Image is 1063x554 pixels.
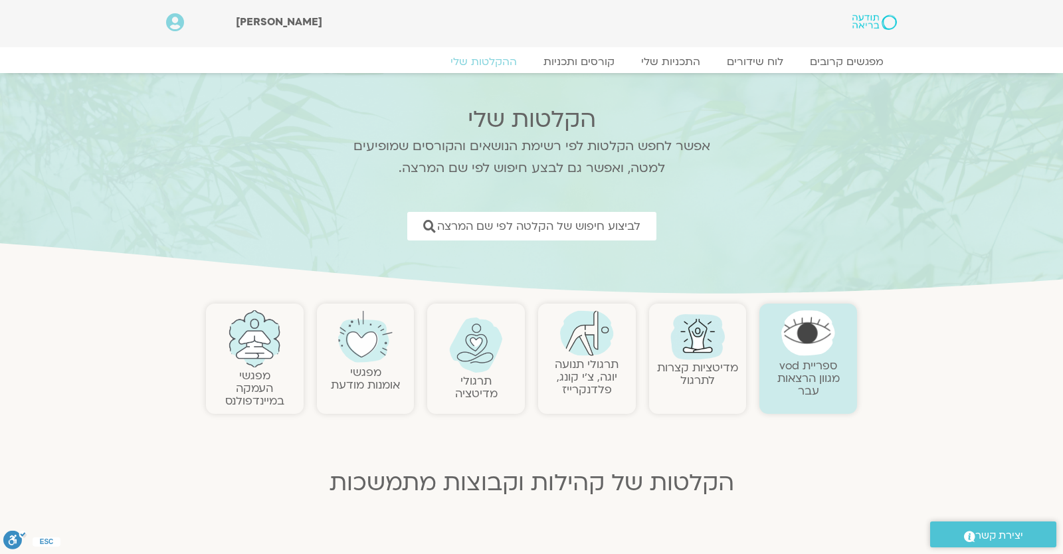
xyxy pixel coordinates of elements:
a: יצירת קשר [930,521,1056,547]
a: ההקלטות שלי [437,55,530,68]
a: מפגשיאומנות מודעת [331,365,400,393]
span: יצירת קשר [975,527,1023,545]
span: לביצוע חיפוש של הקלטה לפי שם המרצה [437,220,640,232]
a: מפגשיהעמקה במיינדפולנס [225,368,284,409]
p: אפשר לחפש הקלטות לפי רשימת הנושאים והקורסים שמופיעים למטה, ואפשר גם לבצע חיפוש לפי שם המרצה. [336,136,727,179]
a: תרגולי תנועהיוגה, צ׳י קונג, פלדנקרייז [555,357,619,397]
a: לוח שידורים [714,55,797,68]
a: קורסים ותכניות [530,55,628,68]
a: תרגולימדיטציה [455,373,498,401]
h2: הקלטות שלי [336,106,727,133]
span: [PERSON_NAME] [236,15,322,29]
a: לביצוע חיפוש של הקלטה לפי שם המרצה [407,212,656,240]
nav: Menu [166,55,897,68]
a: ספריית vodמגוון הרצאות עבר [777,358,840,399]
a: מדיטציות קצרות לתרגול [657,360,738,388]
h2: הקלטות של קהילות וקבוצות מתמשכות [206,470,857,496]
a: מפגשים קרובים [797,55,897,68]
a: התכניות שלי [628,55,714,68]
